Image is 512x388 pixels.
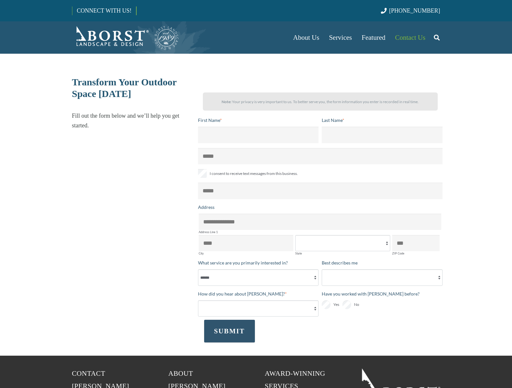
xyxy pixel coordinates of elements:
p: Fill out the form below and we’ll help you get started. [72,111,193,130]
button: SUBMIT [204,320,255,342]
label: City [199,252,294,255]
select: What service are you primarily interested in? [198,269,319,286]
a: Contact Us [390,21,430,54]
input: Last Name* [322,127,443,143]
span: Address [198,204,214,210]
input: Yes [322,300,330,309]
span: Have you worked with [PERSON_NAME] before? [322,291,420,296]
a: Borst-Logo [72,25,179,50]
span: Services [329,34,352,41]
label: Address Line 1 [199,231,441,233]
span: Last Name [322,117,342,123]
input: I consent to receive text messages from this business. [198,169,207,178]
strong: Note: [222,99,231,104]
span: Transform Your Outdoor Space [DATE] [72,77,177,99]
span: How did you hear about [PERSON_NAME]? [198,291,285,296]
a: CONNECT WITH US! [72,3,136,18]
span: Contact Us [395,34,425,41]
label: State [295,252,390,255]
span: First Name [198,117,220,123]
label: ZIP Code [392,252,440,255]
a: Featured [357,21,390,54]
span: What service are you primarily interested in? [198,260,288,265]
span: [PHONE_NUMBER] [389,7,440,14]
p: Your privacy is very important to us. To better serve you, the form information you enter is reco... [209,97,432,107]
span: About Us [293,34,319,41]
span: Yes [333,301,339,308]
span: Featured [362,34,385,41]
a: Search [430,29,443,46]
span: I consent to receive text messages from this business. [210,170,298,178]
input: No [342,300,351,309]
input: First Name* [198,127,319,143]
select: How did you hear about [PERSON_NAME]?* [198,300,319,317]
span: No [354,301,359,308]
a: Services [324,21,357,54]
select: Best describes me [322,269,443,286]
span: Best describes me [322,260,358,265]
a: [PHONE_NUMBER] [381,7,440,14]
a: About Us [288,21,324,54]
